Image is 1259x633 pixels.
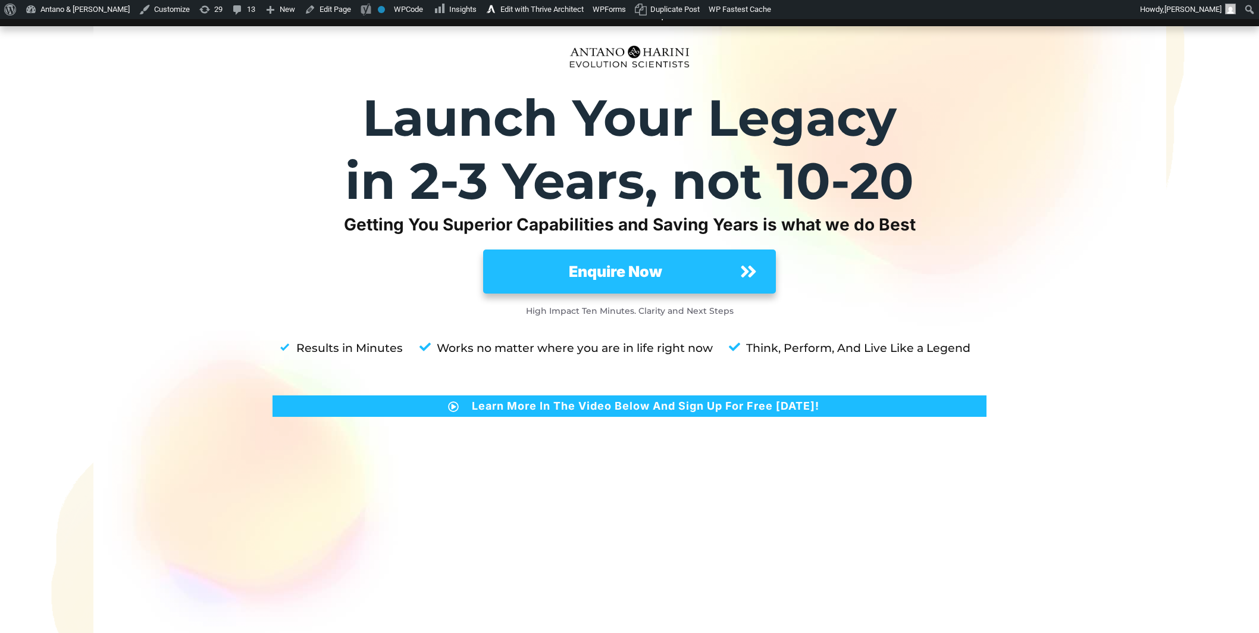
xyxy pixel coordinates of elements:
[344,214,916,235] strong: Getting You Superior Capabilities and Saving Years is what we do Best
[483,250,776,294] a: Enquire Now
[564,39,695,74] img: Evolution-Scientist (2)
[296,341,403,355] strong: Results in Minutes
[437,341,713,355] strong: Works no matter where you are in life right now
[472,400,819,412] strong: Learn More In The Video Below And Sign Up For Free [DATE]!
[746,341,970,355] strong: Think, Perform, And Live Like a Legend
[569,263,662,280] strong: Enquire Now
[345,150,914,211] strong: in 2-3 Years, not 10-20
[362,87,897,148] strong: Launch Your Legacy
[526,305,734,316] strong: High Impact Ten Minutes. Clarity and Next Steps
[1164,5,1222,14] span: [PERSON_NAME]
